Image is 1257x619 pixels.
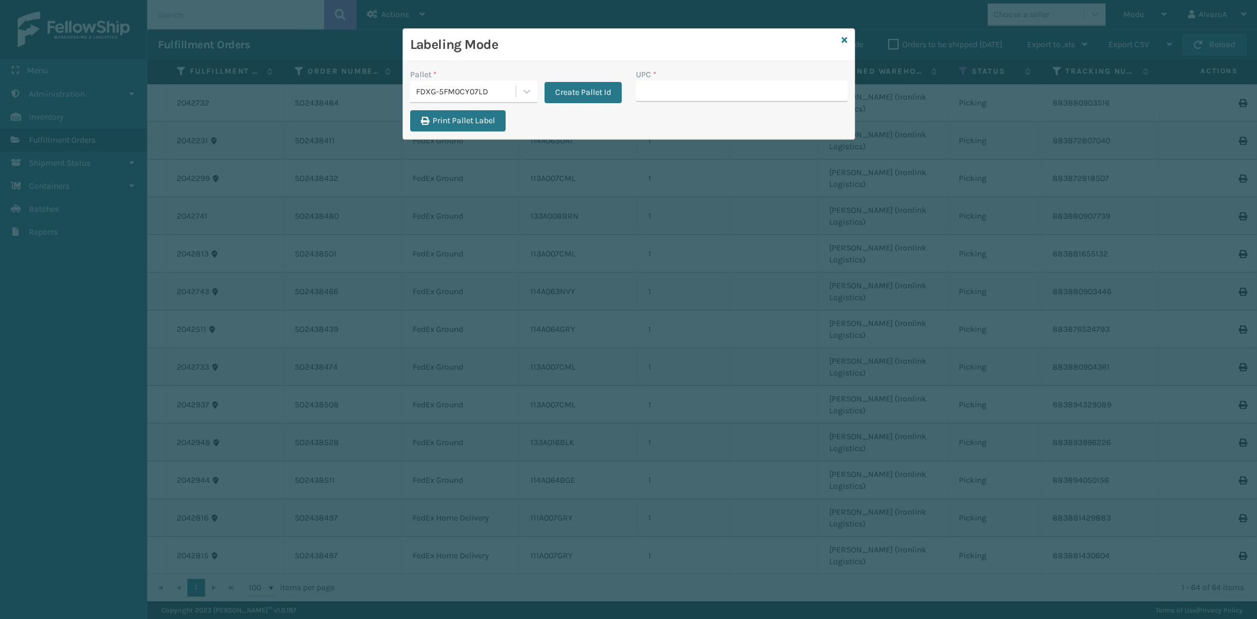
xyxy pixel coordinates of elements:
[416,85,517,98] div: FDXG-5FM0CY07LD
[410,110,506,131] button: Print Pallet Label
[636,68,656,81] label: UPC
[410,68,437,81] label: Pallet
[410,36,837,54] h3: Labeling Mode
[545,82,622,103] button: Create Pallet Id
